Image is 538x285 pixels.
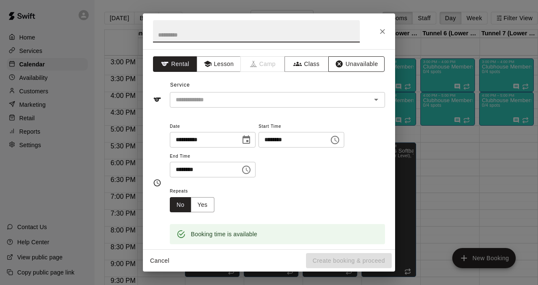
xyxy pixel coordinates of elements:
span: Camps can only be created in the Services page [241,56,285,72]
svg: Service [153,95,161,104]
button: Close [375,24,390,39]
span: Date [170,121,256,132]
button: Class [285,56,329,72]
svg: Timing [153,179,161,187]
button: Choose time, selected time is 6:00 PM [238,161,255,178]
div: outlined button group [170,197,214,213]
div: Booking time is available [191,227,257,242]
button: Yes [191,197,214,213]
button: No [170,197,191,213]
button: Choose time, selected time is 5:30 PM [327,132,343,148]
span: Service [170,82,190,88]
button: Lesson [197,56,241,72]
span: End Time [170,151,256,162]
button: Rental [153,56,197,72]
span: Repeats [170,186,221,197]
button: Open [370,94,382,106]
span: Start Time [258,121,344,132]
button: Unavailable [328,56,385,72]
button: Choose date, selected date is Oct 20, 2025 [238,132,255,148]
button: Cancel [146,253,173,269]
